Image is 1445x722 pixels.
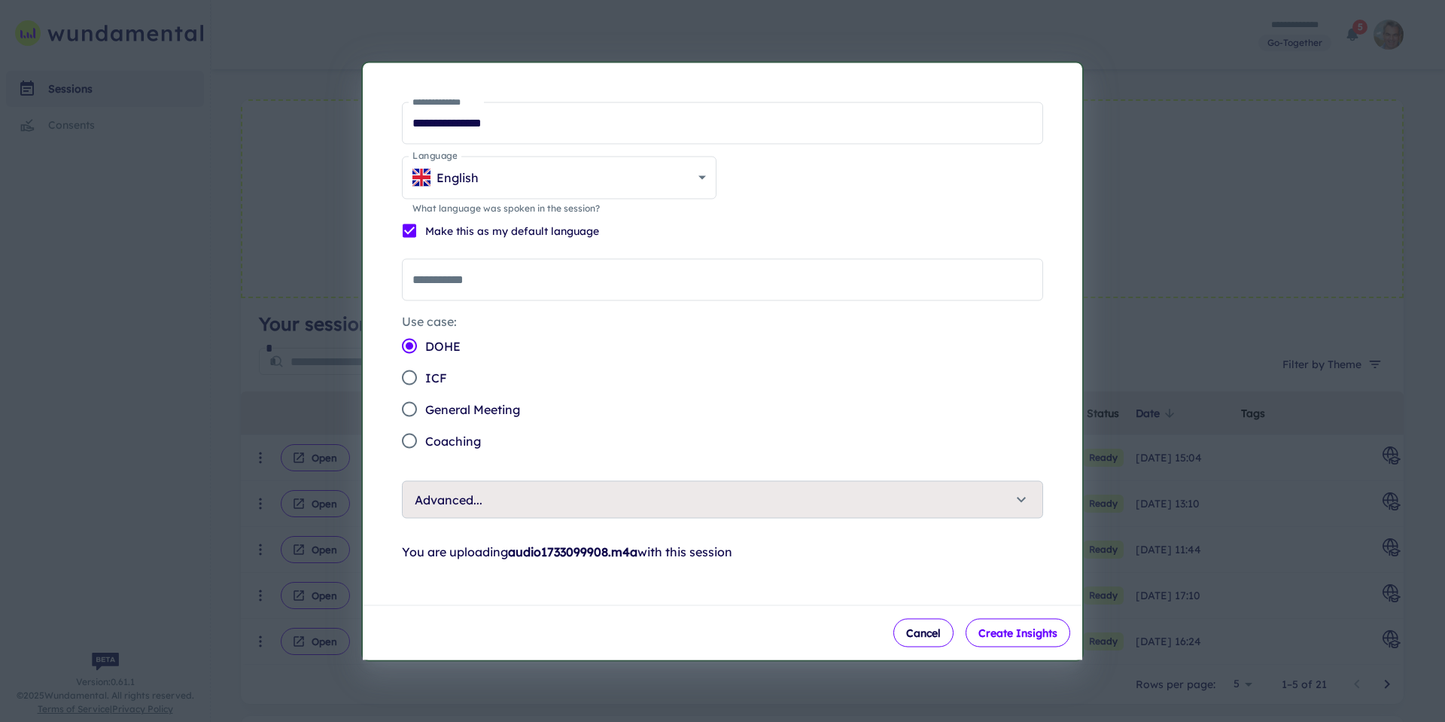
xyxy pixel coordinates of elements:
[402,542,1043,560] p: You are uploading with this session
[437,169,479,187] p: English
[412,201,706,215] p: What language was spoken in the session?
[425,222,599,239] p: Make this as my default language
[425,368,447,386] span: ICF
[425,337,461,355] span: DOHE
[425,431,481,449] span: Coaching
[415,490,482,508] p: Advanced...
[412,169,430,187] img: GB
[425,400,520,418] span: General Meeting
[508,544,637,559] strong: audio1733099908.m4a
[402,312,457,330] legend: Use case:
[893,618,954,647] button: Cancel
[412,149,457,162] label: Language
[966,618,1070,647] button: Create Insights
[403,481,1042,517] button: Advanced...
